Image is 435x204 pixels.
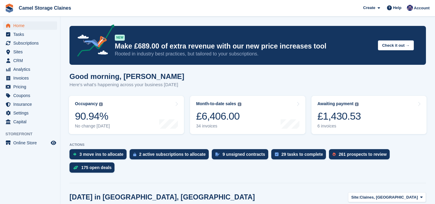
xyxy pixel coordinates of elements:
[317,110,361,122] div: £1,430.53
[115,35,125,41] div: NEW
[196,101,236,106] div: Month-to-date sales
[13,21,50,30] span: Home
[13,65,50,74] span: Analytics
[115,51,373,57] p: Rooted in industry best practices, but tailored to your subscriptions.
[238,102,241,106] img: icon-info-grey-7440780725fd019a000dd9b08b2336e03edf1995a4989e88bcd33f0948082b44.svg
[339,152,387,157] div: 261 prospects to review
[333,152,336,156] img: prospect-51fa495bee0391a8d652442698ab0144808aea92771e9ea1ae160a38d050c398.svg
[69,81,184,88] p: Here's what's happening across your business [DATE]
[69,96,184,134] a: Occupancy 90.94% No change [DATE]
[215,152,220,156] img: contract_signature_icon-13c848040528278c33f63329250d36e43548de30e8caae1d1a13099fd9432cc5.svg
[3,56,57,65] a: menu
[69,72,184,80] h1: Good morning, [PERSON_NAME]
[13,118,50,126] span: Capital
[282,152,323,157] div: 29 tasks to complete
[351,194,360,200] span: Site:
[329,149,393,162] a: 261 prospects to review
[363,5,375,11] span: Create
[13,30,50,39] span: Tasks
[3,83,57,91] a: menu
[3,109,57,117] a: menu
[3,100,57,108] a: menu
[414,5,430,11] span: Account
[130,149,212,162] a: 2 active subscriptions to allocate
[378,40,414,50] button: Check it out →
[13,48,50,56] span: Sites
[212,149,271,162] a: 9 unsigned contracts
[69,149,130,162] a: 3 move ins to allocate
[13,83,50,91] span: Pricing
[223,152,265,157] div: 9 unsigned contracts
[69,162,118,176] a: 175 open deals
[73,165,78,170] img: deal-1b604bf984904fb50ccaf53a9ad4b4a5d6e5aea283cecdc64d6e3604feb123c2.svg
[50,139,57,146] a: Preview store
[275,152,279,156] img: task-75834270c22a3079a89374b754ae025e5fb1db73e45f91037f5363f120a921f8.svg
[133,152,136,156] img: active_subscription_to_allocate_icon-d502201f5373d7db506a760aba3b589e785aa758c864c3986d89f69b8ff3...
[348,192,426,202] button: Site: Claines, [GEOGRAPHIC_DATA]
[75,110,110,122] div: 90.94%
[13,74,50,82] span: Invoices
[407,5,413,11] img: Rod
[69,193,255,201] h2: [DATE] in [GEOGRAPHIC_DATA], [GEOGRAPHIC_DATA]
[13,39,50,47] span: Subscriptions
[79,152,124,157] div: 3 move ins to allocate
[13,139,50,147] span: Online Store
[317,124,361,129] div: 6 invoices
[3,91,57,100] a: menu
[13,109,50,117] span: Settings
[3,39,57,47] a: menu
[99,102,103,106] img: icon-info-grey-7440780725fd019a000dd9b08b2336e03edf1995a4989e88bcd33f0948082b44.svg
[13,91,50,100] span: Coupons
[3,139,57,147] a: menu
[115,42,373,51] p: Make £689.00 of extra revenue with our new price increases tool
[13,56,50,65] span: CRM
[5,4,14,13] img: stora-icon-8386f47178a22dfd0bd8f6a31ec36ba5ce8667c1dd55bd0f319d3a0aa187defe.svg
[355,102,359,106] img: icon-info-grey-7440780725fd019a000dd9b08b2336e03edf1995a4989e88bcd33f0948082b44.svg
[73,152,76,156] img: move_ins_to_allocate_icon-fdf77a2bb77ea45bf5b3d319d69a93e2d87916cf1d5bf7949dd705db3b84f3ca.svg
[311,96,427,134] a: Awaiting payment £1,430.53 6 invoices
[81,165,111,170] div: 175 open deals
[3,118,57,126] a: menu
[13,100,50,108] span: Insurance
[72,24,114,59] img: price-adjustments-announcement-icon-8257ccfd72463d97f412b2fc003d46551f7dbcb40ab6d574587a9cd5c0d94...
[3,21,57,30] a: menu
[196,124,241,129] div: 34 invoices
[139,152,206,157] div: 2 active subscriptions to allocate
[271,149,329,162] a: 29 tasks to complete
[75,124,110,129] div: No change [DATE]
[190,96,305,134] a: Month-to-date sales £6,406.00 34 invoices
[393,5,401,11] span: Help
[3,65,57,74] a: menu
[75,101,98,106] div: Occupancy
[317,101,354,106] div: Awaiting payment
[360,194,418,200] span: Claines, [GEOGRAPHIC_DATA]
[196,110,241,122] div: £6,406.00
[3,30,57,39] a: menu
[3,74,57,82] a: menu
[5,131,60,137] span: Storefront
[16,3,73,13] a: Camel Storage Claines
[69,143,426,147] p: ACTIONS
[3,48,57,56] a: menu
